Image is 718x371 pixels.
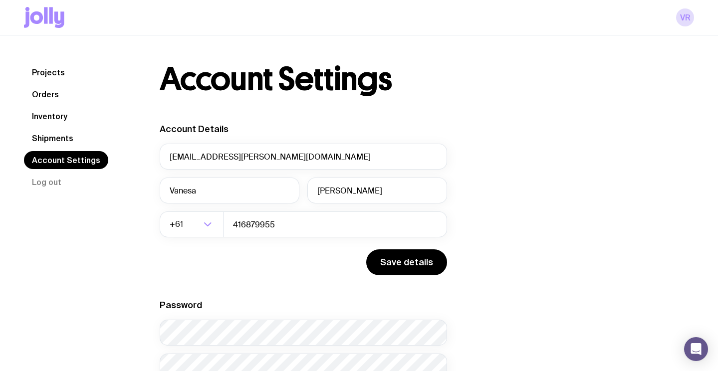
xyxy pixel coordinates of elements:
[160,63,392,95] h1: Account Settings
[160,211,224,237] div: Search for option
[223,211,447,237] input: 0400123456
[160,178,299,203] input: First Name
[676,8,694,26] a: VR
[160,124,229,134] label: Account Details
[24,107,75,125] a: Inventory
[24,173,69,191] button: Log out
[185,211,201,237] input: Search for option
[24,151,108,169] a: Account Settings
[170,211,185,237] span: +61
[160,144,447,170] input: your@email.com
[24,63,73,81] a: Projects
[366,249,447,275] button: Save details
[684,337,708,361] div: Open Intercom Messenger
[307,178,447,203] input: Last Name
[24,129,81,147] a: Shipments
[24,85,67,103] a: Orders
[160,300,202,310] label: Password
